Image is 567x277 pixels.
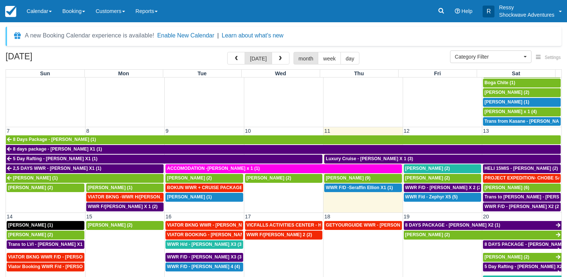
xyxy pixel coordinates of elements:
span: Category Filter [455,53,522,60]
span: Sun [40,70,50,76]
a: [PERSON_NAME] (2) [7,231,84,240]
a: Learn about what's new [222,32,283,39]
a: [PERSON_NAME] (2) [7,184,84,192]
span: 8 [85,128,90,134]
span: WWR F/D -Seraffin Ellion X1 (1) [326,185,393,190]
a: [PERSON_NAME] (2) [404,174,481,183]
a: Boga Chite (1) [483,79,561,88]
a: 5 Day Rafting - [PERSON_NAME] X1 (1) [6,155,322,164]
span: VIATOR BKNG WWR F/D - [PERSON_NAME] X 1 (1) [8,254,118,260]
a: [PERSON_NAME] (2) [483,253,561,262]
span: 16 [165,214,172,220]
span: 8 DAYS PACKAGE - [PERSON_NAME] X2 (1) [405,222,500,228]
span: 2,5 DAYS WWR - [PERSON_NAME] X1 (1) [13,166,101,171]
a: 8 days package - [PERSON_NAME] X1 (1) [6,145,561,154]
a: WWR F/D -Seraffin Ellion X1 (1) [324,184,402,192]
span: 7 [6,128,10,134]
a: [PERSON_NAME] x 1 (4) [483,108,561,116]
span: Luxury Cruise - [PERSON_NAME] X 1 (3) [326,156,413,161]
span: [PERSON_NAME] (1) [484,99,529,105]
span: Mon [118,70,129,76]
a: 8 DAYS PACKAGE - [PERSON_NAME] X2 (1) [404,221,561,230]
a: Trans to LVI - [PERSON_NAME] X1 (1) [7,240,84,249]
span: Wed [275,70,286,76]
span: 9 [165,128,169,134]
a: BOKUN WWR + CRUISE PACKAGE - [PERSON_NAME] South X 2 (2) [165,184,243,192]
span: [PERSON_NAME] (2) [88,222,132,228]
span: [PERSON_NAME] (2) [405,232,450,237]
span: Settings [545,55,561,60]
span: 11 [323,128,331,134]
a: WWR F/D - [PERSON_NAME] X 2 (2) [404,184,481,192]
a: [PERSON_NAME] (6) [483,184,561,192]
div: R [483,6,494,17]
span: 17 [244,214,252,220]
span: 19 [403,214,410,220]
a: HELI 15MIS - [PERSON_NAME] (2) [483,164,561,173]
a: [PERSON_NAME] (2) [245,174,322,183]
span: GETYOURGUIDE WWR - [PERSON_NAME] X 9 (9) [326,222,432,228]
span: 20 [482,214,490,220]
span: [PERSON_NAME] (6) [484,185,529,190]
span: [PERSON_NAME] (1) [13,175,58,181]
a: Viator Booking WWR F/d - [PERSON_NAME] X 1 (1) [7,263,84,271]
span: [PERSON_NAME] (2) [484,254,529,260]
i: Help [455,9,460,14]
a: Luxury Cruise - [PERSON_NAME] X 1 (3) [324,155,561,164]
span: 18 [323,214,331,220]
span: Tue [198,70,207,76]
span: 8 Days Package - [PERSON_NAME] (1) [13,137,96,142]
a: [PERSON_NAME] (1) [483,98,561,107]
span: | [217,32,219,39]
span: [PERSON_NAME] (1) [88,185,132,190]
span: 8 days package - [PERSON_NAME] X1 (1) [13,146,102,152]
a: VIATOR BKNG WWR F/D - [PERSON_NAME] X 1 (1) [7,253,84,262]
span: [PERSON_NAME] (2) [8,232,53,237]
span: Fri [434,70,441,76]
span: WWR F/D - [PERSON_NAME] 4 (4) [167,264,240,269]
span: 10 [244,128,252,134]
span: Sat [512,70,520,76]
a: WWR H/d - [PERSON_NAME] X3 (3) [165,240,243,249]
a: WWR F/D - [PERSON_NAME] X2 (2) [483,202,561,211]
span: BOKUN WWR + CRUISE PACKAGE - [PERSON_NAME] South X 2 (2) [167,185,313,190]
span: Trans to LVI - [PERSON_NAME] X1 (1) [8,242,89,247]
span: WWR F/D - [PERSON_NAME] X2 (2) [484,204,560,209]
span: Viator Booking WWR F/d - [PERSON_NAME] X 1 (1) [8,264,118,269]
a: WWR F/D - [PERSON_NAME] X3 (3) [165,253,243,262]
a: 8 Days Package - [PERSON_NAME] (1) [6,135,561,144]
span: 13 [482,128,490,134]
span: [PERSON_NAME] x 1 (4) [484,109,537,114]
span: 5 Day Rafting - [PERSON_NAME] X1 (1) [13,156,97,161]
span: Thu [354,70,364,76]
a: [PERSON_NAME] (1) [165,193,243,202]
span: WWR F/[PERSON_NAME] X 1 (2) [88,204,158,209]
span: [PERSON_NAME] (2) [405,175,450,181]
span: [PERSON_NAME] (2) [405,166,450,171]
button: [DATE] [245,52,272,65]
span: [PERSON_NAME] (1) [8,222,53,228]
span: WWR F/D - [PERSON_NAME] X3 (3) [167,254,243,260]
a: Trans to [PERSON_NAME] - [PERSON_NAME] X 1 (2) [483,193,561,202]
span: VIATOR BOOKING - [PERSON_NAME] X 4 (4) [167,232,264,237]
a: PROJECT EXPEDITION- CHOBE SAFARI - [GEOGRAPHIC_DATA][PERSON_NAME] 2 (2) [483,174,561,183]
a: [PERSON_NAME] (9) [324,174,402,183]
a: 5 Day Rafting - [PERSON_NAME] X2 (2) [483,263,561,271]
a: [PERSON_NAME] (2) [86,221,164,230]
span: VICFALLS ACTIVITIES CENTER - HELICOPTER -[PERSON_NAME] X 4 (4) [246,222,403,228]
a: WWR F/D - [PERSON_NAME] 4 (4) [165,263,243,271]
button: Settings [531,52,565,63]
span: Help [462,8,473,14]
p: Shockwave Adventures [499,11,554,19]
span: [PERSON_NAME] (9) [326,175,370,181]
span: WWR H/d - [PERSON_NAME] X3 (3) [167,242,243,247]
span: VIATOR BKNG -WWR H/[PERSON_NAME] X 2 (2) [88,194,192,199]
span: [PERSON_NAME] (2) [167,175,212,181]
span: [PERSON_NAME] (1) [167,194,212,199]
a: 8 DAYS PACKAGE - [PERSON_NAME] X 2 (2) [483,240,561,249]
span: 12 [403,128,410,134]
span: Boga Chite (1) [484,80,515,85]
span: [PERSON_NAME] (2) [246,175,291,181]
span: ACCOMODATION -[PERSON_NAME] x 1 (1) [167,166,260,171]
a: [PERSON_NAME] (1) [6,174,164,183]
